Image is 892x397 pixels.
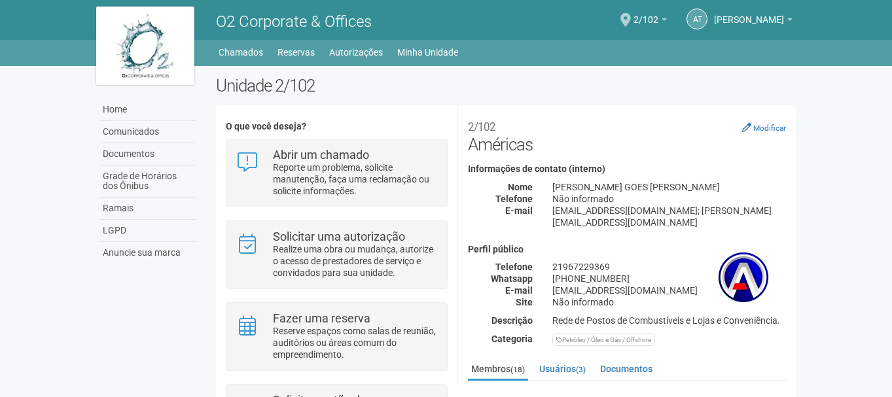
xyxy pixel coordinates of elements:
small: (3) [576,365,586,374]
p: Reporte um problema, solicite manutenção, faça uma reclamação ou solicite informações. [273,162,437,197]
div: 21967229369 [543,261,796,273]
img: logo.jpg [96,7,194,85]
a: Reservas [277,43,315,61]
a: Modificar [742,122,786,133]
img: business.png [711,245,776,310]
strong: E-mail [505,205,533,216]
h4: Informações de contato (interno) [468,164,786,174]
div: Rede de Postos de Combustíveis e Lojas e Conveniência. [543,315,796,326]
div: [PERSON_NAME] GOES [PERSON_NAME] [543,181,796,193]
a: [PERSON_NAME] [714,16,793,27]
a: Membros(18) [468,359,528,381]
small: Modificar [753,124,786,133]
h4: Perfil público [468,245,786,254]
a: Anuncie sua marca [99,242,196,264]
strong: E-mail [505,285,533,296]
small: (18) [510,365,525,374]
a: LGPD [99,220,196,242]
strong: Descrição [491,315,533,326]
strong: Abrir um chamado [273,148,369,162]
div: Não informado [543,296,796,308]
div: [EMAIL_ADDRESS][DOMAIN_NAME] [543,285,796,296]
strong: Fazer uma reserva [273,311,370,325]
p: Reserve espaços como salas de reunião, auditórios ou áreas comum do empreendimento. [273,325,437,360]
a: Minha Unidade [397,43,458,61]
a: Usuários(3) [536,359,589,379]
strong: Telefone [495,262,533,272]
span: 2/102 [633,2,658,25]
a: Fazer uma reserva Reserve espaços como salas de reunião, auditórios ou áreas comum do empreendime... [236,313,437,360]
div: Petróleo / Óleo e Gás / Offshore [552,334,655,346]
span: Alessandra Teixeira [714,2,784,25]
a: Chamados [219,43,263,61]
div: [PHONE_NUMBER] [543,273,796,285]
h2: Américas [468,115,786,154]
p: Realize uma obra ou mudança, autorize o acesso de prestadores de serviço e convidados para sua un... [273,243,437,279]
a: Ramais [99,198,196,220]
h4: O que você deseja? [226,122,448,131]
strong: Whatsapp [491,273,533,284]
a: AT [687,9,707,29]
strong: Telefone [495,194,533,204]
span: O2 Corporate & Offices [216,12,372,31]
strong: Site [516,297,533,307]
a: Documentos [99,143,196,165]
div: [EMAIL_ADDRESS][DOMAIN_NAME]; [PERSON_NAME][EMAIL_ADDRESS][DOMAIN_NAME] [543,205,796,228]
div: Não informado [543,193,796,205]
a: Documentos [597,359,656,379]
a: Autorizações [329,43,383,61]
a: Comunicados [99,121,196,143]
a: Grade de Horários dos Ônibus [99,165,196,198]
a: Abrir um chamado Reporte um problema, solicite manutenção, faça uma reclamação ou solicite inform... [236,149,437,197]
small: 2/102 [468,120,495,133]
a: Home [99,99,196,121]
strong: Solicitar uma autorização [273,230,405,243]
a: 2/102 [633,16,667,27]
strong: Categoria [491,334,533,344]
h2: Unidade 2/102 [216,76,796,95]
strong: Nome [508,182,533,192]
a: Solicitar uma autorização Realize uma obra ou mudança, autorize o acesso de prestadores de serviç... [236,231,437,279]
